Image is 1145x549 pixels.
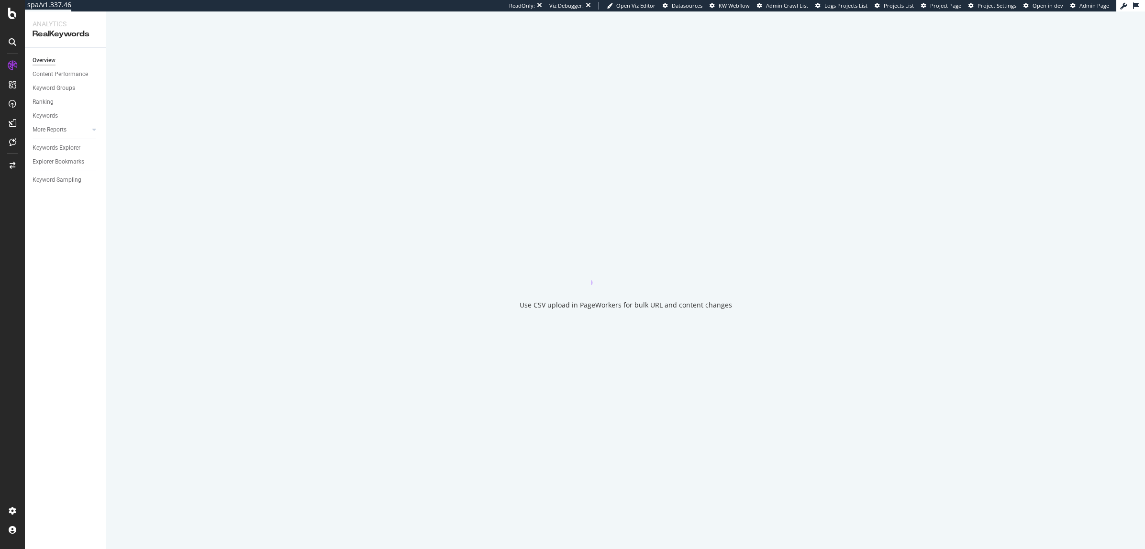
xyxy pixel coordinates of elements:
div: Explorer Bookmarks [33,157,84,167]
span: Project Settings [978,2,1016,9]
a: Open Viz Editor [607,2,656,10]
a: Keywords Explorer [33,143,99,153]
a: Overview [33,55,99,66]
a: Project Settings [968,2,1016,10]
a: Open in dev [1023,2,1063,10]
div: ReadOnly: [509,2,535,10]
span: Admin Crawl List [766,2,808,9]
div: More Reports [33,125,67,135]
span: Admin Page [1079,2,1109,9]
span: Datasources [672,2,702,9]
div: Ranking [33,97,54,107]
span: Project Page [930,2,961,9]
a: Logs Projects List [815,2,867,10]
span: Projects List [884,2,914,9]
a: Keyword Groups [33,83,99,93]
span: Open Viz Editor [616,2,656,9]
a: KW Webflow [710,2,750,10]
div: Analytics [33,19,98,29]
a: Project Page [921,2,961,10]
div: Keyword Groups [33,83,75,93]
div: Use CSV upload in PageWorkers for bulk URL and content changes [520,300,732,310]
div: Overview [33,55,56,66]
a: Ranking [33,97,99,107]
a: More Reports [33,125,89,135]
a: Explorer Bookmarks [33,157,99,167]
span: Logs Projects List [824,2,867,9]
a: Admin Page [1070,2,1109,10]
div: Keywords [33,111,58,121]
div: animation [591,251,660,285]
a: Keywords [33,111,99,121]
a: Keyword Sampling [33,175,99,185]
span: KW Webflow [719,2,750,9]
div: Content Performance [33,69,88,79]
a: Projects List [875,2,914,10]
a: Content Performance [33,69,99,79]
a: Datasources [663,2,702,10]
span: Open in dev [1033,2,1063,9]
div: Viz Debugger: [549,2,584,10]
div: Keyword Sampling [33,175,81,185]
div: RealKeywords [33,29,98,40]
a: Admin Crawl List [757,2,808,10]
div: Keywords Explorer [33,143,80,153]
